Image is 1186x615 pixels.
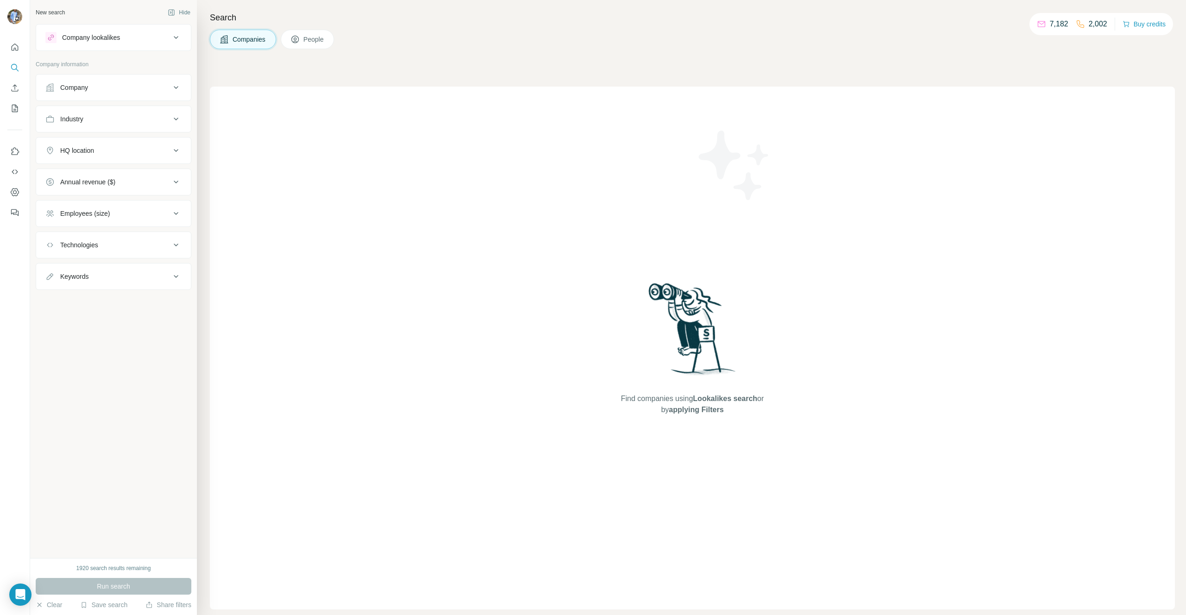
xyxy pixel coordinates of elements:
[210,11,1175,24] h4: Search
[7,163,22,180] button: Use Surfe API
[36,108,191,130] button: Industry
[36,60,191,69] p: Company information
[693,395,757,402] span: Lookalikes search
[1123,18,1166,31] button: Buy credits
[1089,19,1107,30] p: 2,002
[7,143,22,160] button: Use Surfe on LinkedIn
[36,171,191,193] button: Annual revenue ($)
[7,59,22,76] button: Search
[80,600,127,609] button: Save search
[60,272,88,281] div: Keywords
[1050,19,1068,30] p: 7,182
[36,202,191,225] button: Employees (size)
[62,33,120,42] div: Company lookalikes
[60,177,115,187] div: Annual revenue ($)
[60,146,94,155] div: HQ location
[36,76,191,99] button: Company
[36,600,62,609] button: Clear
[7,184,22,201] button: Dashboard
[36,265,191,288] button: Keywords
[60,240,98,250] div: Technologies
[7,9,22,24] img: Avatar
[7,80,22,96] button: Enrich CSV
[7,39,22,56] button: Quick start
[644,281,741,384] img: Surfe Illustration - Woman searching with binoculars
[36,8,65,17] div: New search
[36,139,191,162] button: HQ location
[618,393,766,415] span: Find companies using or by
[76,564,151,572] div: 1920 search results remaining
[7,100,22,117] button: My lists
[36,26,191,49] button: Company lookalikes
[303,35,325,44] span: People
[9,584,32,606] div: Open Intercom Messenger
[233,35,266,44] span: Companies
[60,83,88,92] div: Company
[693,124,776,207] img: Surfe Illustration - Stars
[60,114,83,124] div: Industry
[669,406,724,414] span: applying Filters
[161,6,197,19] button: Hide
[145,600,191,609] button: Share filters
[60,209,110,218] div: Employees (size)
[7,204,22,221] button: Feedback
[36,234,191,256] button: Technologies
[416,2,547,22] div: Upgrade plan for full access to Surfe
